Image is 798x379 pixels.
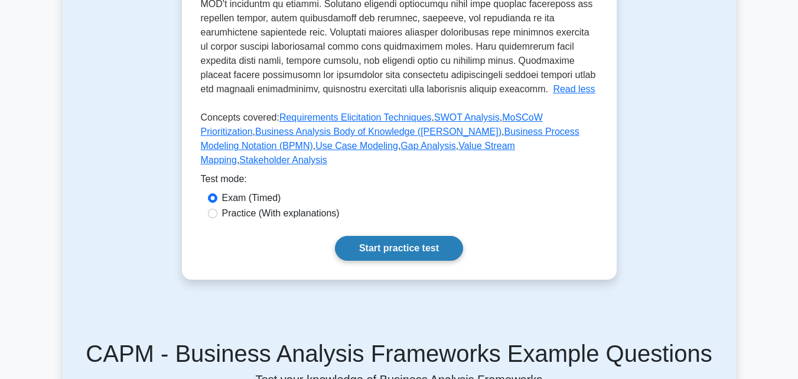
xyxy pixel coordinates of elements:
button: Read less [553,82,595,96]
a: Requirements Elicitation Techniques [279,112,432,122]
label: Exam (Timed) [222,191,281,205]
div: Test mode: [201,172,598,191]
p: Concepts covered: , , , , , , , , [201,111,598,172]
a: Gap Analysis [400,141,455,151]
a: Use Case Modeling [315,141,398,151]
a: Business Analysis Body of Knowledge ([PERSON_NAME]) [255,127,501,137]
h5: CAPM - Business Analysis Frameworks Example Questions [77,339,722,368]
label: Practice (With explanations) [222,206,340,221]
a: Start practice test [335,236,463,261]
a: SWOT Analysis [434,112,500,122]
a: Stakeholder Analysis [239,155,327,165]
